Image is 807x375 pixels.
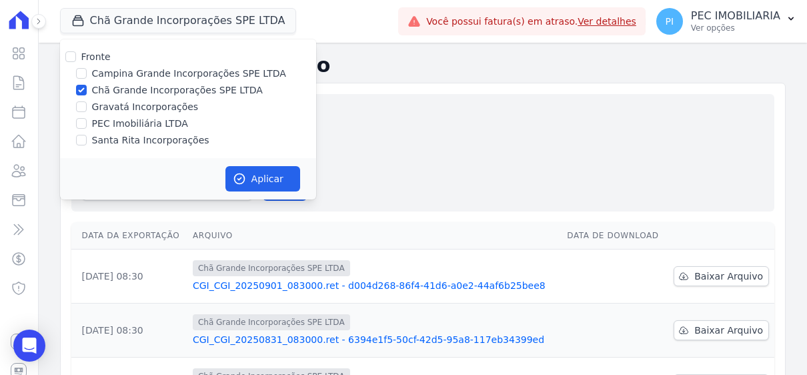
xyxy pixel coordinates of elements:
[674,266,769,286] a: Baixar Arquivo
[92,117,188,131] label: PEC Imobiliária LTDA
[187,222,562,250] th: Arquivo
[578,16,636,27] a: Ver detalhes
[225,166,300,192] button: Aplicar
[666,17,674,26] span: PI
[60,8,297,33] button: Chã Grande Incorporações SPE LTDA
[691,9,780,23] p: PEC IMOBILIARIA
[694,324,763,337] span: Baixar Arquivo
[426,15,636,29] span: Você possui fatura(s) em atraso.
[193,314,350,330] span: Chã Grande Incorporações SPE LTDA
[71,304,187,358] td: [DATE] 08:30
[646,3,807,40] button: PI PEC IMOBILIARIA Ver opções
[71,250,187,304] td: [DATE] 08:30
[193,279,556,292] a: CGI_CGI_20250901_083000.ret - d004d268-86f4-41d6-a0e2-44af6b25bee8
[694,270,763,283] span: Baixar Arquivo
[92,133,209,147] label: Santa Rita Incorporações
[691,23,780,33] p: Ver opções
[71,222,187,250] th: Data da Exportação
[92,83,263,97] label: Chã Grande Incorporações SPE LTDA
[81,51,111,62] label: Fronte
[562,222,666,250] th: Data de Download
[92,67,286,81] label: Campina Grande Incorporações SPE LTDA
[92,100,199,114] label: Gravatá Incorporações
[193,260,350,276] span: Chã Grande Incorporações SPE LTDA
[13,330,45,362] div: Open Intercom Messenger
[193,333,556,346] a: CGI_CGI_20250831_083000.ret - 6394e1f5-50cf-42d5-95a8-117eb34399ed
[60,53,786,77] h2: Exportações de Retorno
[674,320,769,340] a: Baixar Arquivo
